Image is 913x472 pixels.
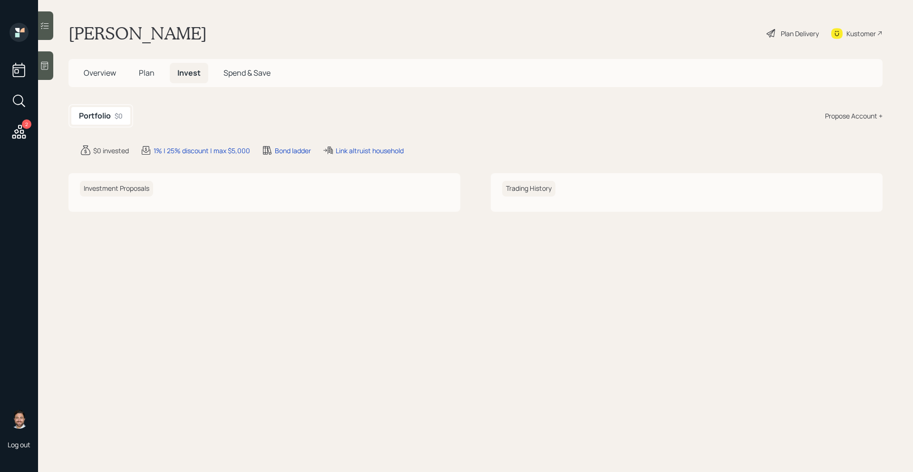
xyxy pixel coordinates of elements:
div: Link altruist household [336,146,404,156]
div: Plan Delivery [781,29,819,39]
div: Propose Account + [825,111,883,121]
h5: Portfolio [79,111,111,120]
div: 1% | 25% discount | max $5,000 [154,146,250,156]
div: Log out [8,440,30,449]
img: michael-russo-headshot.png [10,410,29,429]
div: $0 invested [93,146,129,156]
h6: Trading History [502,181,555,197]
span: Plan [139,68,155,78]
div: Bond ladder [275,146,311,156]
span: Invest [177,68,201,78]
div: $0 [115,111,123,121]
div: Kustomer [846,29,876,39]
span: Spend & Save [223,68,271,78]
span: Overview [84,68,116,78]
h1: [PERSON_NAME] [68,23,207,44]
div: 2 [22,119,31,129]
h6: Investment Proposals [80,181,153,197]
